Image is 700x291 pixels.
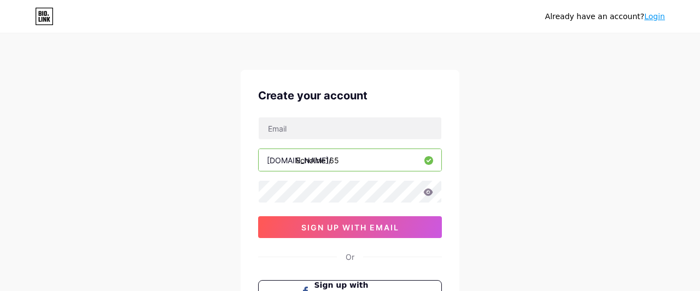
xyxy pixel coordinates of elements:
[267,155,331,166] div: [DOMAIN_NAME]/
[259,117,441,139] input: Email
[346,251,354,263] div: Or
[259,149,441,171] input: username
[258,216,442,238] button: sign up with email
[301,223,399,232] span: sign up with email
[644,12,665,21] a: Login
[258,87,442,104] div: Create your account
[545,11,665,22] div: Already have an account?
